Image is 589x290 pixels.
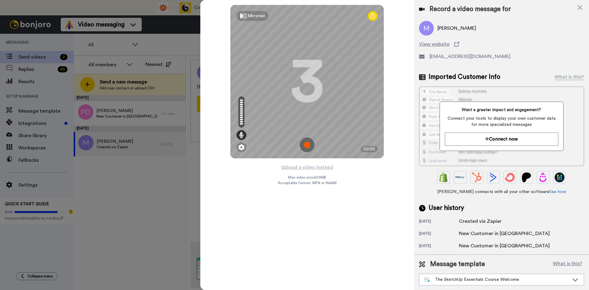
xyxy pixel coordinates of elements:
[439,172,448,182] img: Shopify
[424,277,430,282] img: nextgen-template.svg
[445,107,558,113] span: Want a greater impact and engagement?
[288,175,326,180] span: Max video size: 500 MB
[429,72,500,82] span: Imported Customer Info
[238,144,244,150] img: ic_gear.svg
[459,230,550,237] div: New Customer in [GEOGRAPHIC_DATA]
[522,172,531,182] img: Patreon
[419,231,459,237] div: [DATE]
[549,190,566,194] a: See how
[459,242,550,249] div: New Customer in [GEOGRAPHIC_DATA]
[445,133,558,146] button: Connect now
[429,203,464,213] span: User history
[419,243,459,249] div: [DATE]
[551,260,584,269] button: What is this?
[279,163,335,171] button: Upload a video instead
[278,180,337,185] span: Acceptable format: MP4 or WebM
[419,219,459,225] div: [DATE]
[555,73,584,81] div: What is this?
[419,189,584,195] span: [PERSON_NAME] connects with all your other software
[538,172,548,182] img: Drip
[424,276,569,283] div: The SketchUp Essentials Course Welcome
[555,172,564,182] img: GoHighLevel
[429,53,510,60] span: [EMAIL_ADDRESS][DOMAIN_NAME]
[300,137,314,152] img: ic_record_start.svg
[459,218,502,225] div: Created via Zapier
[488,172,498,182] img: ActiveCampaign
[472,172,482,182] img: Hubspot
[455,172,465,182] img: Ontraport
[505,172,515,182] img: ConvertKit
[445,115,558,128] span: Connect your tools to display your own customer data for more specialized messages
[290,59,324,105] div: 3
[361,146,378,152] div: 00:00
[430,260,485,269] span: Message template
